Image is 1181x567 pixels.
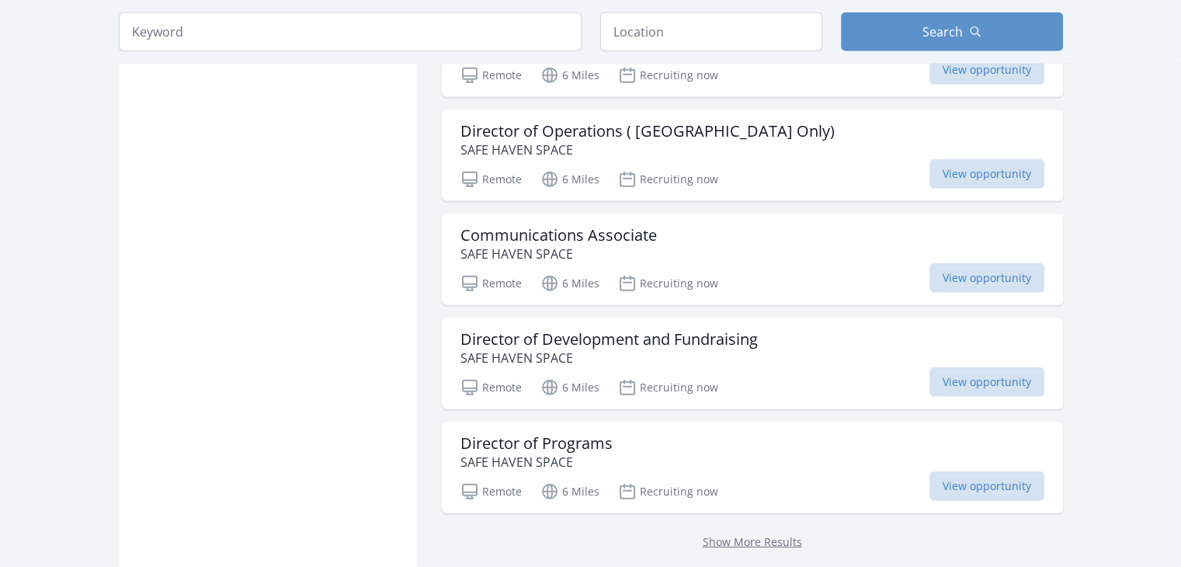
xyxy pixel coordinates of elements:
[460,482,522,501] p: Remote
[618,378,718,397] p: Recruiting now
[618,274,718,293] p: Recruiting now
[460,453,613,471] p: SAFE HAVEN SPACE
[460,66,522,85] p: Remote
[460,122,835,141] h3: Director of Operations ( [GEOGRAPHIC_DATA] Only)
[540,274,599,293] p: 6 Miles
[460,274,522,293] p: Remote
[460,170,522,189] p: Remote
[929,263,1044,293] span: View opportunity
[618,170,718,189] p: Recruiting now
[929,471,1044,501] span: View opportunity
[929,159,1044,189] span: View opportunity
[460,349,758,367] p: SAFE HAVEN SPACE
[442,110,1063,201] a: Director of Operations ( [GEOGRAPHIC_DATA] Only) SAFE HAVEN SPACE Remote 6 Miles Recruiting now V...
[442,318,1063,409] a: Director of Development and Fundraising SAFE HAVEN SPACE Remote 6 Miles Recruiting now View oppor...
[540,66,599,85] p: 6 Miles
[460,226,657,245] h3: Communications Associate
[460,330,758,349] h3: Director of Development and Fundraising
[618,482,718,501] p: Recruiting now
[540,378,599,397] p: 6 Miles
[460,245,657,263] p: SAFE HAVEN SPACE
[922,23,963,41] span: Search
[442,422,1063,513] a: Director of Programs SAFE HAVEN SPACE Remote 6 Miles Recruiting now View opportunity
[442,214,1063,305] a: Communications Associate SAFE HAVEN SPACE Remote 6 Miles Recruiting now View opportunity
[460,141,835,159] p: SAFE HAVEN SPACE
[929,55,1044,85] span: View opportunity
[460,434,613,453] h3: Director of Programs
[119,12,582,51] input: Keyword
[929,367,1044,397] span: View opportunity
[703,534,802,549] a: Show More Results
[460,378,522,397] p: Remote
[600,12,822,51] input: Location
[540,170,599,189] p: 6 Miles
[540,482,599,501] p: 6 Miles
[841,12,1063,51] button: Search
[618,66,718,85] p: Recruiting now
